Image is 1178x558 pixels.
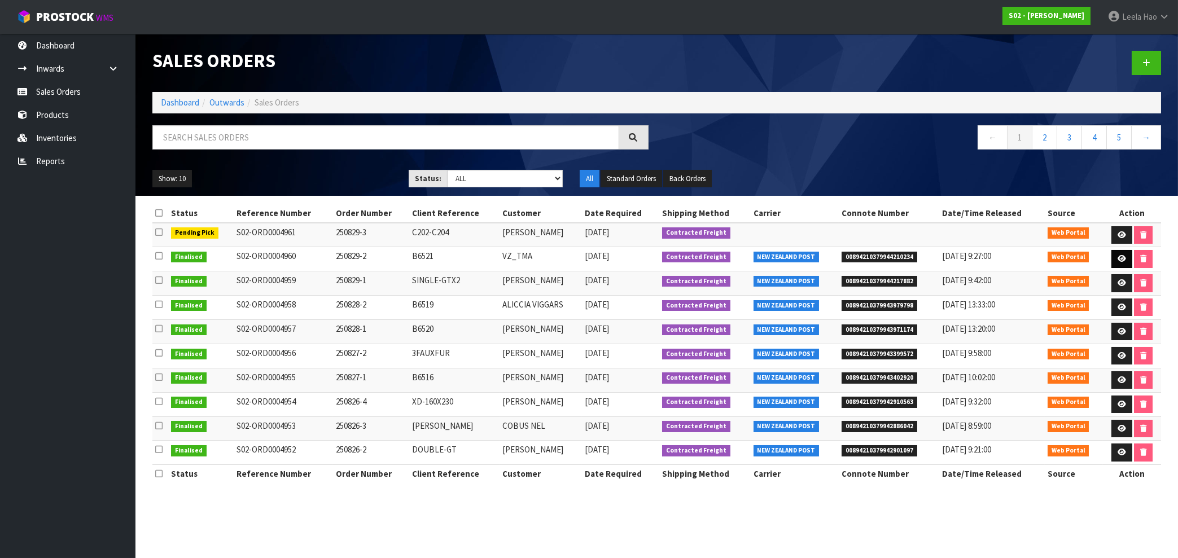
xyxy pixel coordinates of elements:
span: Web Portal [1048,276,1089,287]
td: 250829-1 [333,271,409,296]
th: Customer [500,204,582,222]
span: NEW ZEALAND POST [754,349,820,360]
span: Web Portal [1048,252,1089,263]
th: Order Number [333,204,409,222]
td: ALICCIA VIGGARS [500,295,582,319]
input: Search sales orders [152,125,619,150]
span: [DATE] [585,372,609,383]
td: B6521 [409,247,500,271]
a: 3 [1057,125,1082,150]
span: Web Portal [1048,349,1089,360]
a: Outwards [209,97,244,108]
td: 250826-4 [333,392,409,416]
span: Contracted Freight [662,372,730,384]
a: 4 [1081,125,1107,150]
strong: S02 - [PERSON_NAME] [1009,11,1084,20]
td: DOUBLE-GT [409,441,500,465]
span: Finalised [171,372,207,384]
th: Carrier [751,204,839,222]
td: 3FAUXFUR [409,344,500,368]
td: SINGLE-GTX2 [409,271,500,296]
td: S02-ORD0004960 [234,247,333,271]
span: Finalised [171,397,207,408]
td: [PERSON_NAME] [500,223,582,247]
span: Web Portal [1048,421,1089,432]
td: XD-160X230 [409,392,500,416]
span: NEW ZEALAND POST [754,300,820,311]
span: Contracted Freight [662,227,730,239]
a: ← [978,125,1008,150]
span: Web Portal [1048,445,1089,456]
strong: Status: [415,174,441,183]
td: 250826-2 [333,441,409,465]
td: [PERSON_NAME] [409,416,500,441]
span: [DATE] 9:58:00 [942,348,991,358]
td: 250828-2 [333,295,409,319]
td: S02-ORD0004961 [234,223,333,247]
span: NEW ZEALAND POST [754,324,820,336]
span: [DATE] 9:21:00 [942,444,991,455]
span: [DATE] 10:02:00 [942,372,995,383]
span: NEW ZEALAND POST [754,372,820,384]
th: Date Required [582,465,659,483]
img: cube-alt.png [17,10,31,24]
button: Show: 10 [152,170,192,188]
span: Web Portal [1048,227,1089,239]
th: Reference Number [234,204,333,222]
span: Contracted Freight [662,421,730,432]
td: S02-ORD0004952 [234,441,333,465]
th: Date Required [582,204,659,222]
td: 250828-1 [333,319,409,344]
span: NEW ZEALAND POST [754,252,820,263]
span: Sales Orders [255,97,299,108]
span: [DATE] [585,299,609,310]
span: 00894210379944217882 [842,276,917,287]
nav: Page navigation [665,125,1162,153]
span: [DATE] [585,420,609,431]
td: VZ_TMA [500,247,582,271]
span: [DATE] [585,323,609,334]
th: Action [1103,204,1161,222]
td: S02-ORD0004959 [234,271,333,296]
span: [DATE] 13:33:00 [942,299,995,310]
span: [DATE] 9:32:00 [942,396,991,407]
th: Shipping Method [659,204,751,222]
span: [DATE] 9:27:00 [942,251,991,261]
span: [DATE] [585,444,609,455]
button: All [580,170,599,188]
a: → [1131,125,1161,150]
td: S02-ORD0004953 [234,416,333,441]
th: Source [1045,204,1103,222]
th: Order Number [333,465,409,483]
span: Finalised [171,349,207,360]
span: Pending Pick [171,227,218,239]
span: [DATE] 9:42:00 [942,275,991,285]
td: S02-ORD0004958 [234,295,333,319]
small: WMS [96,12,113,23]
span: Contracted Freight [662,324,730,336]
span: 00894210379944210234 [842,252,917,263]
td: [PERSON_NAME] [500,319,582,344]
span: Finalised [171,324,207,336]
span: Contracted Freight [662,349,730,360]
td: [PERSON_NAME] [500,368,582,392]
span: Finalised [171,421,207,432]
td: C202-C204 [409,223,500,247]
button: Standard Orders [601,170,662,188]
span: NEW ZEALAND POST [754,421,820,432]
span: Web Portal [1048,300,1089,311]
th: Action [1103,465,1161,483]
a: 5 [1106,125,1132,150]
td: S02-ORD0004956 [234,344,333,368]
th: Date/Time Released [939,204,1045,222]
th: Connote Number [839,465,939,483]
span: 00894210379942901097 [842,445,917,456]
td: B6520 [409,319,500,344]
span: Contracted Freight [662,300,730,311]
td: B6516 [409,368,500,392]
th: Shipping Method [659,465,751,483]
td: 250827-2 [333,344,409,368]
td: B6519 [409,295,500,319]
span: 00894210379943979798 [842,300,917,311]
span: [DATE] [585,251,609,261]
